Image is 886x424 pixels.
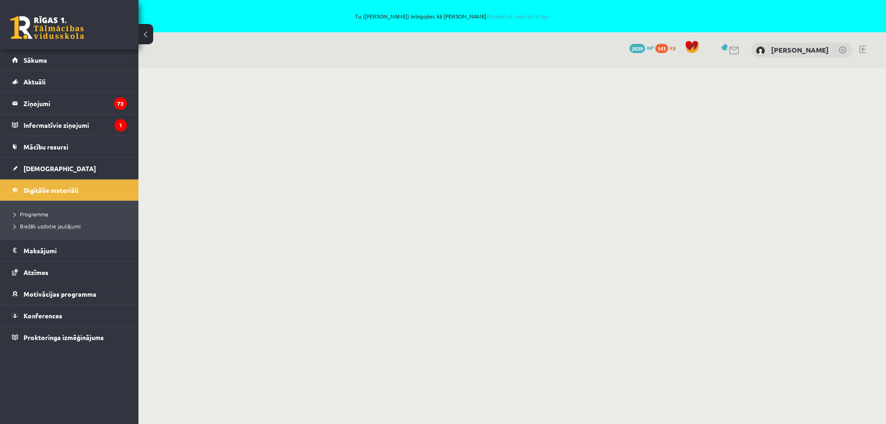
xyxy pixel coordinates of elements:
[12,283,127,305] a: Motivācijas programma
[12,49,127,71] a: Sākums
[24,143,68,151] span: Mācību resursi
[12,240,127,261] a: Maksājumi
[771,45,829,54] a: [PERSON_NAME]
[114,97,127,110] i: 73
[670,44,676,51] span: xp
[24,186,78,194] span: Digitālie materiāli
[14,222,129,230] a: Biežāk uzdotie jautājumi
[24,290,96,298] span: Motivācijas programma
[24,93,127,114] legend: Ziņojumi
[14,222,81,230] span: Biežāk uzdotie jautājumi
[24,56,47,64] span: Sākums
[12,93,127,114] a: Ziņojumi73
[114,119,127,131] i: 1
[106,13,797,19] span: Tu ([PERSON_NAME]) ielogojies kā [PERSON_NAME]
[629,44,654,51] a: 2039 mP
[14,210,48,218] span: Programma
[486,12,549,20] a: Atpakaļ uz savu lietotāju
[24,114,127,136] legend: Informatīvie ziņojumi
[24,333,104,341] span: Proktoringa izmēģinājums
[14,210,129,218] a: Programma
[24,164,96,173] span: [DEMOGRAPHIC_DATA]
[12,114,127,136] a: Informatīvie ziņojumi1
[756,46,765,55] img: Tīna Elizabete Klipa
[24,78,46,86] span: Aktuāli
[12,158,127,179] a: [DEMOGRAPHIC_DATA]
[12,262,127,283] a: Atzīmes
[12,71,127,92] a: Aktuāli
[647,44,654,51] span: mP
[655,44,680,51] a: 141 xp
[12,136,127,157] a: Mācību resursi
[10,16,84,39] a: Rīgas 1. Tālmācības vidusskola
[12,305,127,326] a: Konferences
[24,268,48,276] span: Atzīmes
[655,44,668,53] span: 141
[12,179,127,201] a: Digitālie materiāli
[24,240,127,261] legend: Maksājumi
[12,327,127,348] a: Proktoringa izmēģinājums
[629,44,645,53] span: 2039
[24,311,62,320] span: Konferences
